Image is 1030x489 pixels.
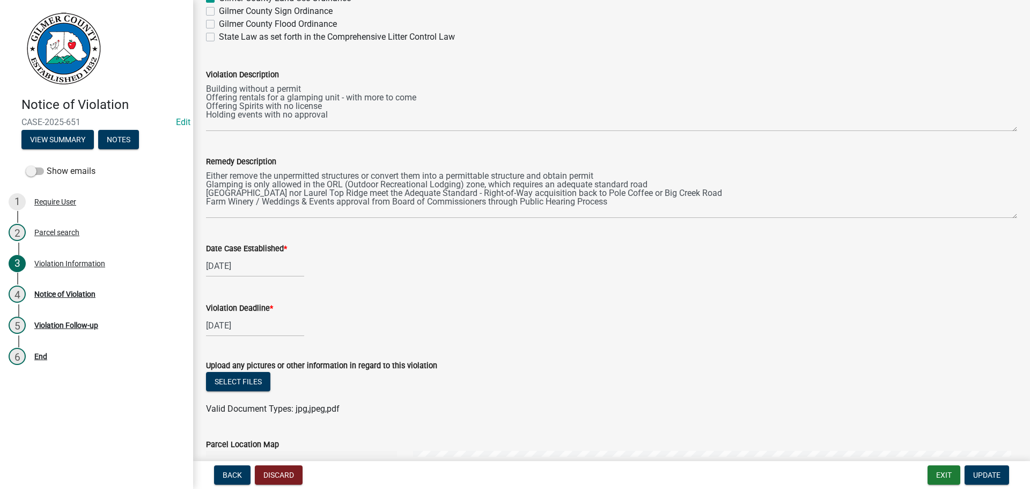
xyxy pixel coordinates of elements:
[206,362,437,370] label: Upload any pictures or other information in regard to this violation
[214,465,251,485] button: Back
[9,255,26,272] div: 3
[255,465,303,485] button: Discard
[21,117,172,127] span: CASE-2025-651
[206,315,304,337] input: mm/dd/yyyy
[973,471,1000,479] span: Update
[21,97,185,113] h4: Notice of Violation
[219,18,337,31] label: Gilmer County Flood Ordinance
[98,130,139,149] button: Notes
[206,158,276,166] label: Remedy Description
[206,255,304,277] input: mm/dd/yyyy
[34,198,76,206] div: Require User
[26,165,95,178] label: Show emails
[21,130,94,149] button: View Summary
[34,322,98,329] div: Violation Follow-up
[206,245,287,253] label: Date Case Established
[206,404,340,414] span: Valid Document Types: jpg,jpeg,pdf
[176,117,190,127] a: Edit
[34,290,95,298] div: Notice of Violation
[223,471,242,479] span: Back
[9,286,26,303] div: 4
[206,305,273,312] label: Violation Deadline
[176,117,190,127] wm-modal-confirm: Edit Application Number
[34,229,79,236] div: Parcel search
[206,372,270,391] button: Select files
[206,441,279,449] label: Parcel Location Map
[21,136,94,144] wm-modal-confirm: Summary
[206,71,279,79] label: Violation Description
[9,193,26,210] div: 1
[21,11,102,86] img: Gilmer County, Georgia
[219,31,455,43] label: State Law as set forth in the Comprehensive Litter Control Law
[9,224,26,241] div: 2
[34,353,47,360] div: End
[9,348,26,365] div: 6
[965,465,1009,485] button: Update
[98,136,139,144] wm-modal-confirm: Notes
[34,260,105,267] div: Violation Information
[211,457,392,481] li: Sketch Layer
[928,465,960,485] button: Exit
[9,317,26,334] div: 5
[219,5,333,18] label: Gilmer County Sign Ordinance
